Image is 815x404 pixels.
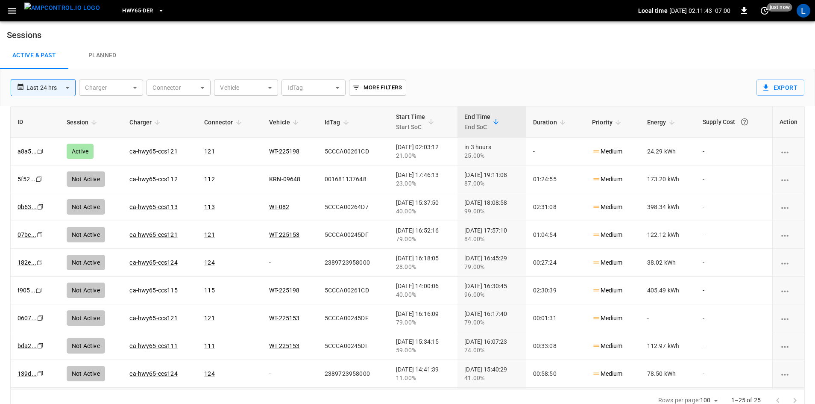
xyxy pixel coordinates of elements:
span: Priority [592,117,624,127]
span: Start TimeStart SoC [396,112,437,132]
div: 87.00% [464,179,519,188]
td: 01:24:55 [526,165,585,193]
span: Session [67,117,100,127]
div: charging session options [780,230,797,239]
td: 398.34 kWh [640,193,696,221]
span: IdTag [325,117,352,127]
div: End Time [464,112,490,132]
td: 112.97 kWh [640,332,696,360]
a: a8a5... [18,148,37,155]
span: Duration [533,117,568,127]
p: Medium [592,258,622,267]
div: [DATE] 14:41:39 [396,365,451,382]
a: Planned [68,42,137,69]
a: ca-hwy65-ccs113 [129,203,177,210]
div: charging session options [780,258,797,267]
p: [DATE] 02:11:43 -07:00 [669,6,730,15]
td: - [696,304,772,332]
div: 59.00% [396,346,451,354]
a: 113 [204,203,214,210]
div: charging session options [780,147,797,156]
div: 84.00% [464,235,519,243]
p: Medium [592,230,622,239]
p: Medium [592,147,622,156]
p: Medium [592,203,622,212]
span: Vehicle [269,117,301,127]
div: Last 24 hrs [26,80,76,96]
td: 00:58:50 [526,360,585,388]
td: - [640,304,696,332]
a: WT-225198 [269,287,299,294]
div: charging session options [780,286,797,295]
th: Action [772,106,804,138]
td: 5CCCA00245DF [318,221,389,249]
div: charging session options [780,369,797,378]
a: 112 [204,176,214,183]
td: - [526,138,585,165]
td: 00:33:08 [526,332,585,360]
div: copy [36,147,45,156]
div: [DATE] 17:46:13 [396,171,451,188]
p: Medium [592,342,622,351]
a: 115 [204,287,214,294]
div: Not Active [67,366,105,381]
td: - [696,249,772,277]
span: just now [767,3,792,12]
td: 5CCCA00245DF [318,304,389,332]
a: 139d... [18,370,37,377]
td: 5CCCA00261CD [318,277,389,304]
td: 001681137648 [318,165,389,193]
div: sessions table [10,106,805,389]
a: ca-hwy65-ccs121 [129,315,177,321]
div: [DATE] 15:37:50 [396,198,451,215]
a: KRN-09648 [269,176,300,183]
div: 40.00% [396,207,451,215]
button: The cost of your charging session based on your supply rates [737,114,752,130]
td: - [696,165,772,193]
div: Not Active [67,255,105,270]
button: More Filters [349,80,406,96]
div: 11.00% [396,374,451,382]
a: ca-hwy65-ccs124 [129,259,177,266]
div: [DATE] 16:18:05 [396,254,451,271]
div: copy [36,341,45,351]
td: 405.49 kWh [640,277,696,304]
td: 2389723958000 [318,249,389,277]
td: 02:31:08 [526,193,585,221]
div: [DATE] 14:00:06 [396,282,451,299]
a: 0607... [18,315,37,321]
td: 78.50 kWh [640,360,696,388]
td: - [696,221,772,249]
button: Export [756,80,804,96]
div: copy [35,174,44,184]
div: 74.00% [464,346,519,354]
a: 5f52... [18,176,35,183]
div: 23.00% [396,179,451,188]
a: WT-225198 [269,148,299,155]
div: 79.00% [464,262,519,271]
div: copy [36,202,45,212]
a: 111 [204,342,214,349]
td: - [262,360,318,388]
div: [DATE] 02:03:12 [396,143,451,160]
div: Not Active [67,310,105,326]
td: 173.20 kWh [640,165,696,193]
a: bda2... [18,342,37,349]
a: ca-hwy65-ccs124 [129,370,177,377]
td: 5CCCA00261CD [318,138,389,165]
div: charging session options [780,342,797,350]
a: ca-hwy65-ccs112 [129,176,177,183]
p: Medium [592,369,622,378]
td: 5CCCA00245DF [318,332,389,360]
span: End TimeEnd SoC [464,112,501,132]
td: 01:04:54 [526,221,585,249]
td: 38.02 kWh [640,249,696,277]
a: 124 [204,259,214,266]
div: [DATE] 15:34:15 [396,337,451,354]
div: [DATE] 17:57:10 [464,226,519,243]
div: copy [35,286,44,295]
div: copy [36,369,45,378]
td: 2389723958000 [318,360,389,388]
div: [DATE] 15:40:29 [464,365,519,382]
div: copy [36,230,44,239]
